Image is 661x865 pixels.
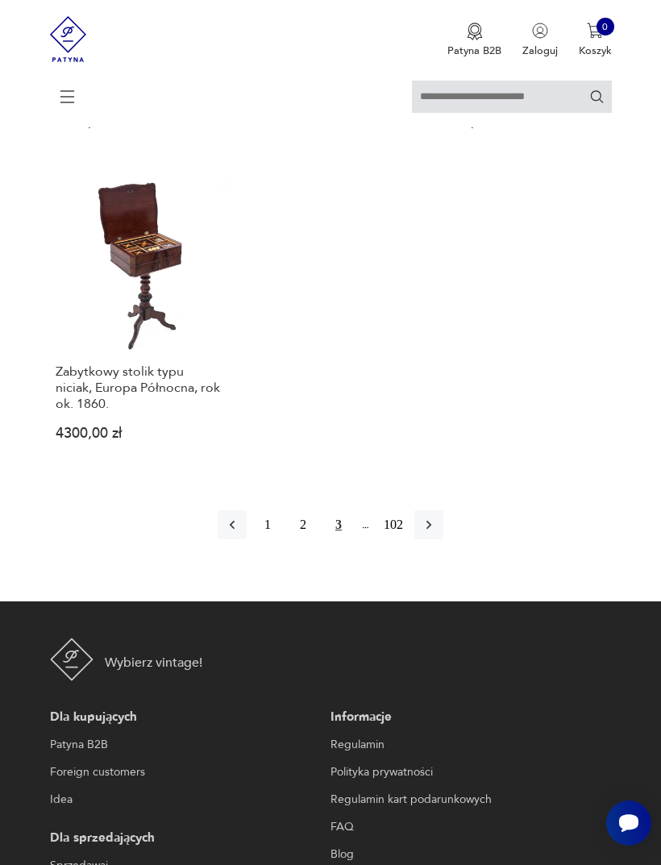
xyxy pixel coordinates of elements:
p: Koszyk [579,44,612,58]
a: Polityka prywatności [330,763,605,782]
a: FAQ [330,817,605,837]
a: Patyna B2B [50,735,325,755]
p: Zaloguj [522,44,558,58]
button: 0Koszyk [579,23,612,58]
p: 4300,00 zł [56,428,222,440]
p: 4200,00 zł [56,117,222,129]
a: Regulamin [330,735,605,755]
img: Ikonka użytkownika [532,23,548,39]
p: Patyna B2B [447,44,501,58]
a: Ikona medaluPatyna B2B [447,23,501,58]
img: Ikona medalu [467,23,483,40]
a: Blog [330,845,605,864]
button: Zaloguj [522,23,558,58]
button: 1 [253,510,282,539]
p: 2900,00 zł [439,117,605,129]
p: Dla sprzedających [50,829,325,848]
a: Zabytkowy stolik typu niciak, Europa Północna, rok ok. 1860.Zabytkowy stolik typu niciak, Europa ... [50,175,229,465]
iframe: Smartsupp widget button [606,801,651,846]
p: Wybierz vintage! [105,653,202,672]
img: Ikona koszyka [587,23,603,39]
h3: Zabytkowy stolik typu niciak, Europa Północna, rok ok. 1860. [56,364,222,412]
a: Regulamin kart podarunkowych [330,790,605,809]
button: 3 [324,510,353,539]
button: Szukaj [589,89,605,104]
button: 2 [289,510,318,539]
button: Patyna B2B [447,23,501,58]
p: Dla kupujących [50,708,325,727]
div: 0 [597,18,614,35]
a: Foreign customers [50,763,325,782]
img: Patyna - sklep z meblami i dekoracjami vintage [50,638,94,681]
p: Informacje [330,708,605,727]
a: Idea [50,790,325,809]
button: 102 [379,510,408,539]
